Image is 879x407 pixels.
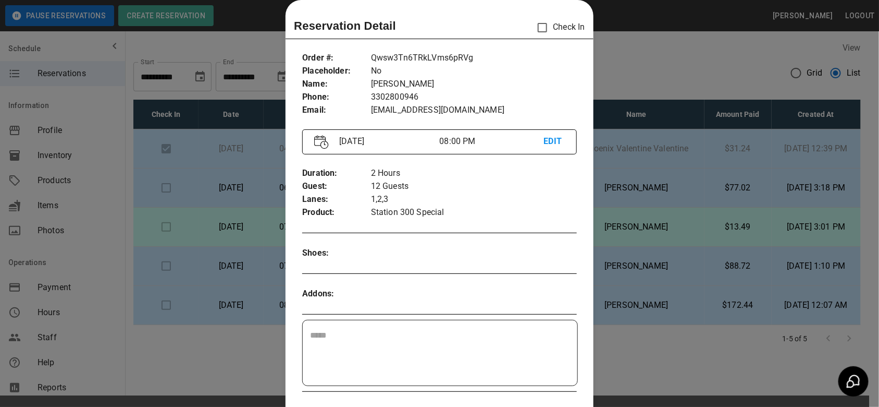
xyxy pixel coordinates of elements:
[544,135,565,148] p: EDIT
[294,17,396,34] p: Reservation Detail
[371,193,577,206] p: 1,2,3
[371,91,577,104] p: 3302800946
[302,78,371,91] p: Name :
[302,206,371,219] p: Product :
[302,288,371,301] p: Addons :
[531,17,585,39] p: Check In
[371,180,577,193] p: 12 Guests
[335,135,439,148] p: [DATE]
[371,104,577,117] p: [EMAIL_ADDRESS][DOMAIN_NAME]
[371,206,577,219] p: Station 300 Special
[302,167,371,180] p: Duration :
[302,91,371,104] p: Phone :
[371,78,577,91] p: [PERSON_NAME]
[302,180,371,193] p: Guest :
[371,167,577,180] p: 2 Hours
[302,65,371,78] p: Placeholder :
[302,104,371,117] p: Email :
[302,52,371,65] p: Order # :
[302,193,371,206] p: Lanes :
[371,52,577,65] p: Qwsw3Tn6TRkLVms6pRVg
[439,135,543,148] p: 08:00 PM
[302,247,371,260] p: Shoes :
[371,65,577,78] p: No
[314,135,329,149] img: Vector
